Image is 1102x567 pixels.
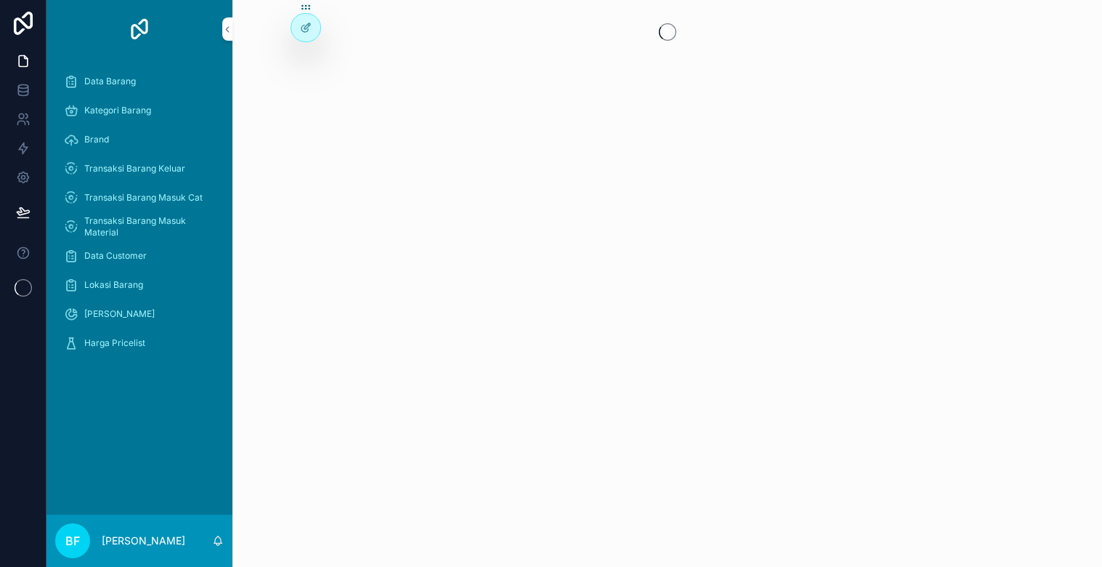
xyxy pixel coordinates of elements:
a: Harga Pricelist [55,330,224,356]
span: Data Barang [84,76,136,87]
span: Transaksi Barang Masuk Cat [84,192,203,204]
span: Transaksi Barang Keluar [84,163,185,174]
a: Lokasi Barang [55,272,224,298]
span: Kategori Barang [84,105,151,116]
a: Transaksi Barang Masuk Material [55,214,224,240]
a: [PERSON_NAME] [55,301,224,327]
span: Transaksi Barang Masuk Material [84,215,209,238]
span: Harga Pricelist [84,337,145,349]
div: scrollable content [46,58,232,375]
a: Kategori Barang [55,97,224,124]
a: Data Customer [55,243,224,269]
img: App logo [128,17,151,41]
span: Data Customer [84,250,147,262]
span: Lokasi Barang [84,279,143,291]
a: Brand [55,126,224,153]
a: Transaksi Barang Masuk Cat [55,185,224,211]
span: [PERSON_NAME] [84,308,155,320]
a: Data Barang [55,68,224,94]
p: [PERSON_NAME] [102,534,185,548]
a: Transaksi Barang Keluar [55,156,224,182]
span: Brand [84,134,109,145]
span: BF [65,532,80,550]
